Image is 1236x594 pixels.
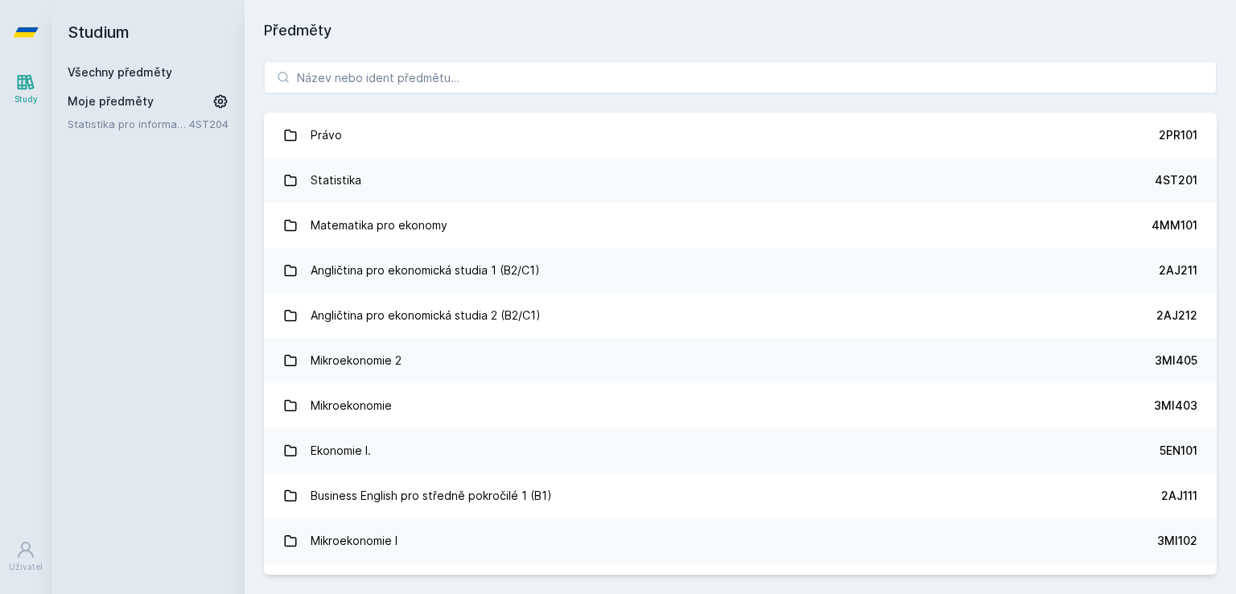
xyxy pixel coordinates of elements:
div: 2AJ211 [1159,262,1197,278]
div: Study [14,93,38,105]
div: Mikroekonomie I [311,525,398,557]
a: Matematika pro ekonomy 4MM101 [264,203,1217,248]
div: Business English pro středně pokročilé 1 (B1) [311,480,552,512]
a: Mikroekonomie 3MI403 [264,383,1217,428]
a: Ekonomie I. 5EN101 [264,428,1217,473]
span: Moje předměty [68,93,154,109]
a: Uživatel [3,532,48,581]
div: Angličtina pro ekonomická studia 1 (B2/C1) [311,254,540,287]
div: 3MI403 [1154,398,1197,414]
div: 4MM101 [1152,217,1197,233]
a: Business English pro středně pokročilé 1 (B1) 2AJ111 [264,473,1217,518]
div: 5EN101 [1160,443,1197,459]
a: Study [3,64,48,113]
a: 4ST204 [189,118,229,130]
div: Ekonomie I. [311,435,371,467]
div: 2AJ212 [1156,307,1197,324]
div: Mikroekonomie 2 [311,344,402,377]
a: Angličtina pro ekonomická studia 2 (B2/C1) 2AJ212 [264,293,1217,338]
div: 2PR101 [1159,127,1197,143]
a: Mikroekonomie 2 3MI405 [264,338,1217,383]
div: 2AJ111 [1161,488,1197,504]
a: Statistika pro informatiky [68,116,189,132]
h1: Předměty [264,19,1217,42]
a: Mikroekonomie I 3MI102 [264,518,1217,563]
div: Statistika [311,164,361,196]
a: Statistika 4ST201 [264,158,1217,203]
div: 3MI102 [1157,533,1197,549]
a: Angličtina pro ekonomická studia 1 (B2/C1) 2AJ211 [264,248,1217,293]
div: 3MI405 [1155,353,1197,369]
div: Angličtina pro ekonomická studia 2 (B2/C1) [311,299,541,332]
a: Všechny předměty [68,65,172,79]
div: Matematika pro ekonomy [311,209,447,241]
div: Mikroekonomie [311,390,392,422]
div: Uživatel [9,561,43,573]
a: Právo 2PR101 [264,113,1217,158]
input: Název nebo ident předmětu… [264,61,1217,93]
div: Právo [311,119,342,151]
div: 4ST201 [1155,172,1197,188]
